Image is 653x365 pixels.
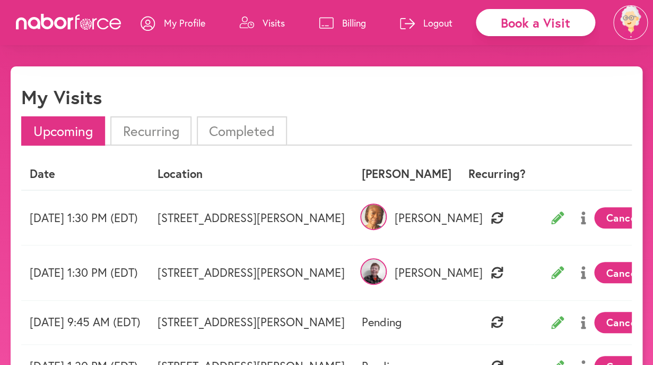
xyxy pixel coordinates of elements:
[423,16,452,29] p: Logout
[149,190,353,245] td: [STREET_ADDRESS][PERSON_NAME]
[362,266,451,279] p: [PERSON_NAME]
[360,258,387,285] img: Se6F0Z0VQMSK0wzCVZ8T
[110,116,191,146] li: Recurring
[21,245,149,300] td: [DATE] 1:30 PM (EDT)
[141,7,205,39] a: My Profile
[197,116,287,146] li: Completed
[319,7,366,39] a: Billing
[362,211,451,225] p: [PERSON_NAME]
[263,16,285,29] p: Visits
[149,300,353,344] td: [STREET_ADDRESS][PERSON_NAME]
[460,158,534,190] th: Recurring?
[342,16,366,29] p: Billing
[613,5,648,40] img: efc20bcf08b0dac87679abea64c1faab.png
[239,7,285,39] a: Visits
[21,86,102,108] h1: My Visits
[21,190,149,245] td: [DATE] 1:30 PM (EDT)
[21,300,149,344] td: [DATE] 9:45 AM (EDT)
[149,245,353,300] td: [STREET_ADDRESS][PERSON_NAME]
[400,7,452,39] a: Logout
[360,203,387,230] img: EBjUBnrkQ2okSZQvSIcH
[476,9,595,36] div: Book a Visit
[149,158,353,190] th: Location
[21,158,149,190] th: Date
[353,158,460,190] th: [PERSON_NAME]
[21,116,105,146] li: Upcoming
[353,300,460,344] td: Pending
[164,16,205,29] p: My Profile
